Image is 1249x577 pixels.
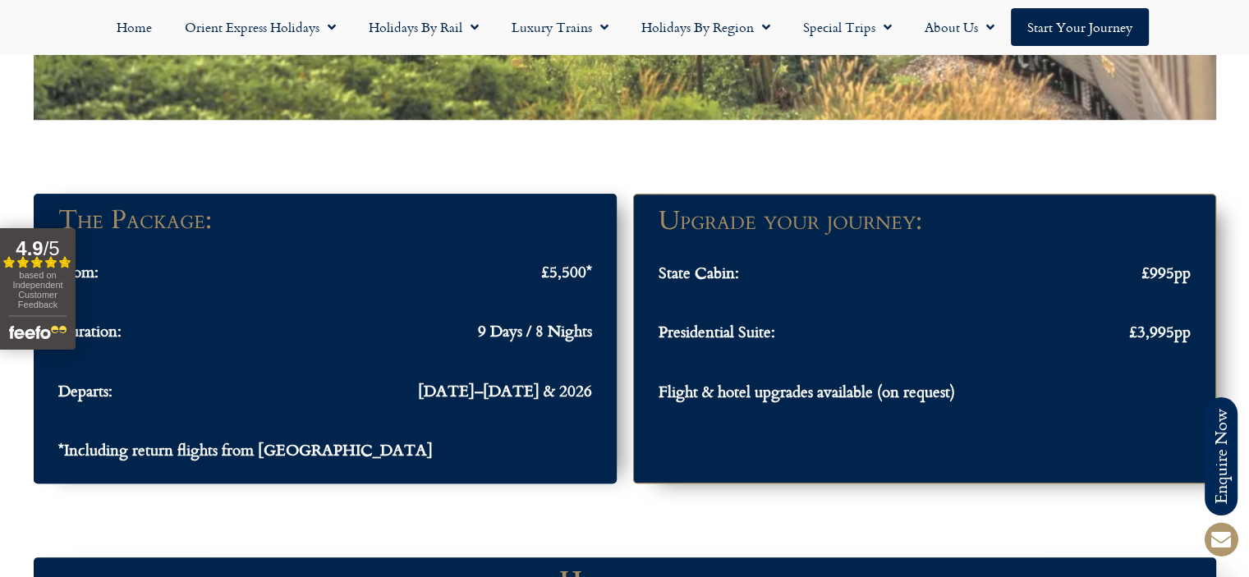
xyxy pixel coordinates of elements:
[58,321,592,348] a: Duration: 9 Days / 8 Nights
[659,211,1191,231] a: Upgrade your journey:
[58,381,592,408] a: Departs: [DATE]–[DATE] & 2026
[659,382,1191,409] a: Flight & hotel upgrades available (on request)
[908,8,1011,46] a: About Us
[659,322,775,341] span: Presidential Suite:
[495,8,625,46] a: Luxury Trains
[1141,263,1191,282] span: £995pp
[58,440,592,467] a: *Including return flights from [GEOGRAPHIC_DATA]
[541,262,592,281] span: £5,500*
[787,8,908,46] a: Special Trips
[58,381,113,400] span: Departs:
[1129,322,1191,341] span: £3,995pp
[352,8,495,46] a: Holidays by Rail
[168,8,352,46] a: Orient Express Holidays
[418,381,592,400] span: [DATE]–[DATE] & 2026
[58,210,212,230] h3: The Package:
[659,322,1191,349] a: Presidential Suite: £3,995pp
[659,382,955,401] span: Flight & hotel upgrades available (on request)
[1011,8,1149,46] a: Start your Journey
[58,262,592,289] a: From: £5,500*
[58,440,433,459] span: *Including return flights from [GEOGRAPHIC_DATA]
[452,351,535,369] span: Your last name
[659,263,1191,290] a: State Cabin: £995pp
[625,8,787,46] a: Holidays by Region
[58,321,122,340] span: Duration:
[58,262,99,281] span: From:
[58,210,592,230] a: The Package:
[478,321,592,340] span: 9 Days / 8 Nights
[8,8,1241,46] nav: Menu
[100,8,168,46] a: Home
[659,211,922,231] h3: Upgrade your journey:
[659,263,739,282] span: State Cabin:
